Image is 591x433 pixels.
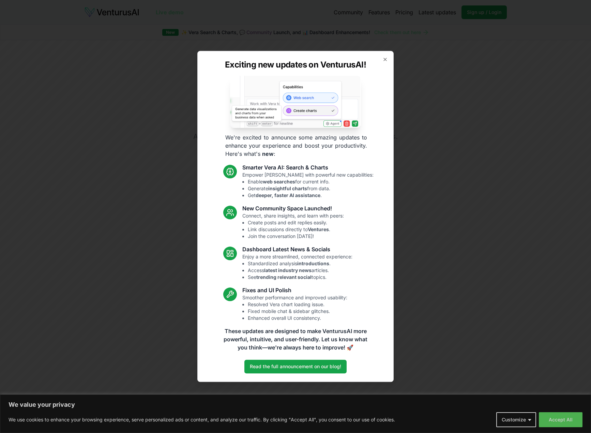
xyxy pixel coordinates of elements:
[248,315,347,322] li: Enhanced overall UI consistency.
[248,267,352,274] li: Access articles.
[297,261,329,267] strong: introductions
[248,274,352,281] li: See topics.
[256,193,320,198] strong: deeper, faster AI assistance
[225,59,366,70] h2: Exciting new updates on VenturusAI!
[256,274,312,280] strong: trending relevant social
[263,179,295,185] strong: web searches
[248,233,344,240] li: Join the conversation [DATE]!
[248,308,347,315] li: Fixed mobile chat & sidebar glitches.
[242,213,344,240] p: Connect, share insights, and learn with peers:
[242,286,347,295] h3: Fixes and UI Polish
[308,227,329,233] strong: Ventures
[248,220,344,226] li: Create posts and edit replies easily.
[248,226,344,233] li: Link discussions directly to .
[268,186,307,192] strong: insightful charts
[242,205,344,213] h3: New Community Space Launched!
[244,360,347,374] a: Read the full announcement on our blog!
[262,151,274,158] strong: new
[242,245,352,254] h3: Dashboard Latest News & Socials
[248,192,374,199] li: Get .
[248,301,347,308] li: Resolved Vera chart loading issue.
[220,134,373,158] p: We're excited to announce some amazing updates to enhance your experience and boost your producti...
[264,268,312,273] strong: latest industry news
[248,179,374,185] li: Enable for current info.
[219,327,372,352] p: These updates are designed to make VenturusAI more powerful, intuitive, and user-friendly. Let us...
[248,185,374,192] li: Generate from data.
[248,260,352,267] li: Standardized analysis .
[230,76,361,128] img: Vera AI
[242,172,374,199] p: Empower [PERSON_NAME] with powerful new capabilities:
[242,254,352,281] p: Enjoy a more streamlined, connected experience:
[242,295,347,322] p: Smoother performance and improved usability:
[242,164,374,172] h3: Smarter Vera AI: Search & Charts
